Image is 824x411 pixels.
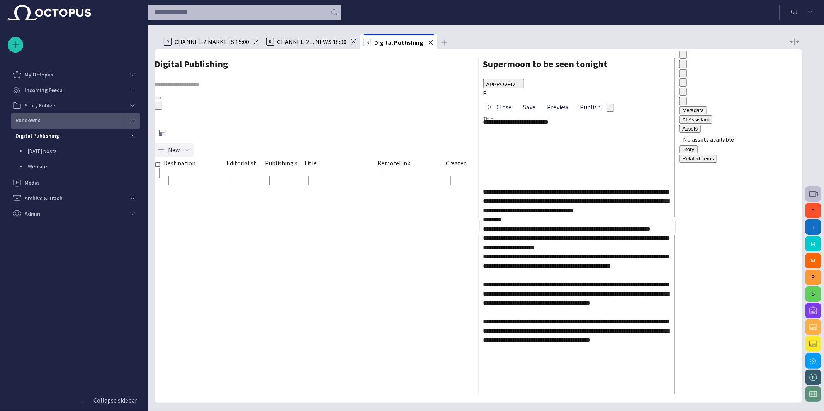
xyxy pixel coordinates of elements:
[164,170,168,174] button: Sort
[679,106,707,114] button: Metadata
[15,132,59,139] p: Digital Publishing
[483,89,487,97] span: P
[155,143,194,157] button: New
[805,253,821,268] button: M
[25,86,63,94] p: Incoming Feeds
[679,133,802,144] p: No assets available
[15,116,41,124] p: Rundowns
[25,179,39,187] p: Media
[265,159,304,167] div: Publishing status
[682,146,694,152] span: Story
[155,57,474,71] h2: Digital Publishing
[277,38,347,46] span: CHANNEL-2 ... NEWS 18:00
[574,100,603,114] button: Publish
[263,34,360,49] div: RCHANNEL-2 ... NEWS 18:00
[805,270,821,285] button: P
[25,210,40,217] p: Admin
[682,156,714,161] span: Related items
[483,79,524,88] button: APPROVED
[8,67,140,221] ul: main menu
[93,396,137,405] p: Collapse sidebar
[226,170,230,174] button: Sort
[265,170,269,174] button: Sort
[360,34,437,49] div: SDigital Publishing
[226,159,265,167] div: Editorial status
[374,39,423,46] span: Digital Publishing
[377,159,446,167] div: RemoteLink
[8,5,91,20] img: Octopus News Room
[679,155,717,163] button: Related items
[805,286,821,302] button: S
[304,170,308,174] button: Sort
[446,170,450,174] button: Sort
[679,115,712,124] button: AI Assistant
[25,71,53,78] p: My Octopus
[682,107,704,113] span: Metadata
[446,159,474,167] div: Created
[486,82,515,87] span: APPROVED
[483,57,670,71] h2: Supermoon to be seen tonight
[28,163,140,170] p: Website
[682,117,709,122] span: AI Assistant
[805,236,821,251] button: M
[679,125,701,133] button: Assets
[517,100,538,114] button: Save
[483,115,493,122] label: Title
[805,203,821,218] button: f
[785,5,819,19] button: GJ
[682,126,698,132] span: Assets
[805,219,821,235] button: I
[175,38,249,46] span: CHANNEL-2 MARKETS 15:00
[8,392,140,408] button: Collapse sidebar
[164,159,226,167] div: Destination
[8,175,140,190] div: Media
[483,100,515,114] button: Close
[161,34,263,49] div: RCHANNEL-2 MARKETS 15:00
[679,145,697,153] button: Story
[364,39,371,46] p: S
[791,7,798,16] p: G J
[12,144,140,160] div: [DATE] posts
[164,38,172,46] p: R
[28,147,140,155] p: [DATE] posts
[25,102,57,109] p: Story Folders
[266,38,274,46] p: R
[304,159,377,167] div: Title
[12,160,140,175] div: Website
[25,194,63,202] p: Archive & Trash
[541,100,571,114] button: Preview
